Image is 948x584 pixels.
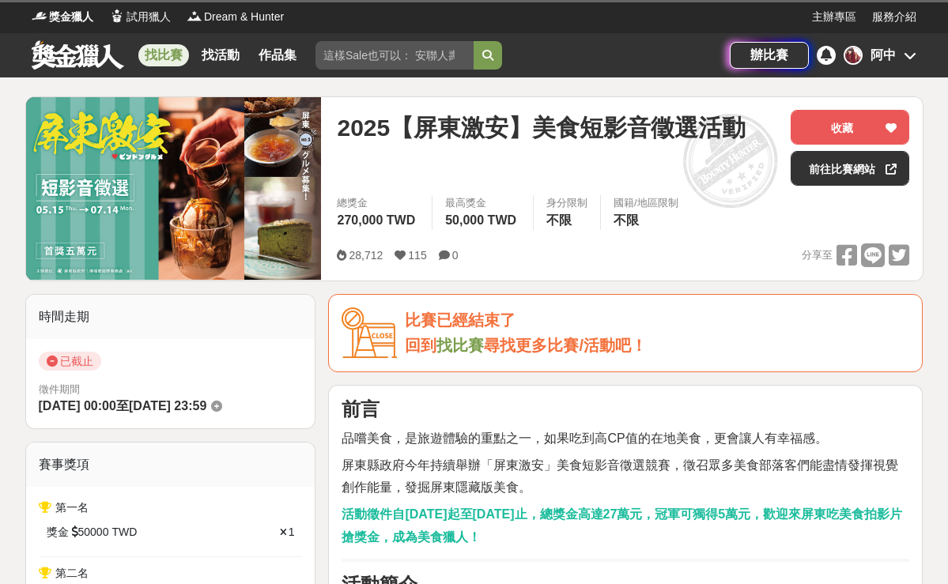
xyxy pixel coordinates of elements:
[32,8,47,24] img: Logo
[39,399,116,413] span: [DATE] 00:00
[546,195,587,211] div: 身分限制
[116,399,129,413] span: 至
[405,307,909,333] div: 比賽已經結束了
[26,443,315,487] div: 賽事獎項
[337,213,415,227] span: 270,000 TWD
[614,195,678,211] div: 國籍/地區限制
[109,8,125,24] img: Logo
[337,195,419,211] span: 總獎金
[337,110,746,145] span: 2025【屏東激安】美食短影音徵選活動
[730,42,809,69] a: 辦比賽
[872,9,916,25] a: 服務介紹
[845,47,861,63] img: Avatar
[452,249,459,262] span: 0
[187,9,284,25] a: LogoDream & Hunter
[871,46,896,65] div: 阿中
[405,337,436,354] span: 回到
[791,110,909,145] button: 收藏
[195,44,246,66] a: 找活動
[127,9,171,25] span: 試用獵人
[49,9,93,25] span: 獎金獵人
[32,9,93,25] a: Logo獎金獵人
[342,507,902,544] strong: 活動徵件自[DATE]起至[DATE]止，總獎金高達27萬元，冠軍可獨得5萬元，歡迎來屏東吃美食拍影片搶獎金，成為美食獵人！
[436,337,484,354] a: 找比賽
[484,337,647,354] span: 尋找更多比賽/活動吧！
[802,243,833,267] span: 分享至
[26,97,322,280] img: Cover Image
[315,41,474,70] input: 這樣Sale也可以： 安聯人壽創意銷售法募集
[546,213,572,227] span: 不限
[55,567,89,579] span: 第二名
[129,399,206,413] span: [DATE] 23:59
[342,307,397,359] img: Icon
[252,44,303,66] a: 作品集
[39,352,101,371] span: 已截止
[289,526,295,538] span: 1
[349,249,383,262] span: 28,712
[78,524,109,541] span: 50000
[342,458,898,495] span: 屏東縣政府今年持續舉辦「屏東激安」美食短影音徵選競賽，徵召眾多美食部落客們能盡情發揮視覺創作能量，發掘屏東隱藏版美食。
[445,213,516,227] span: 50,000 TWD
[204,9,284,25] span: Dream & Hunter
[26,295,315,339] div: 時間走期
[445,195,520,211] span: 最高獎金
[791,151,909,186] a: 前往比賽網站
[614,213,639,227] span: 不限
[47,524,69,541] span: 獎金
[39,383,80,395] span: 徵件期間
[342,431,827,445] span: 品嚐美食，是旅遊體驗的重點之一，如果吃到高CP值的在地美食，更會讓人有幸福感。
[408,249,426,262] span: 115
[342,398,380,420] strong: 前言
[812,9,856,25] a: 主辦專區
[55,501,89,514] span: 第一名
[138,44,189,66] a: 找比賽
[109,9,171,25] a: Logo試用獵人
[187,8,202,24] img: Logo
[111,524,137,541] span: TWD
